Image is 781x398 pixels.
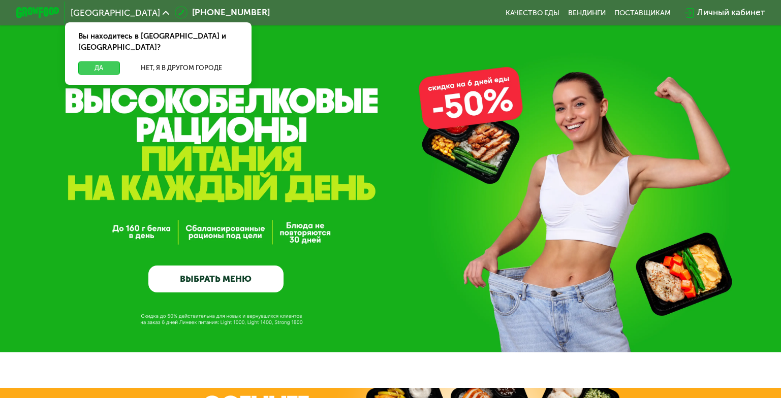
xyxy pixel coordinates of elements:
[71,9,160,17] span: [GEOGRAPHIC_DATA]
[124,61,239,75] button: Нет, я в другом городе
[175,6,270,19] a: [PHONE_NUMBER]
[506,9,559,17] a: Качество еды
[65,22,252,61] div: Вы находитесь в [GEOGRAPHIC_DATA] и [GEOGRAPHIC_DATA]?
[78,61,120,75] button: Да
[697,6,765,19] div: Личный кабинет
[568,9,606,17] a: Вендинги
[148,266,284,292] a: ВЫБРАТЬ МЕНЮ
[614,9,671,17] div: поставщикам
